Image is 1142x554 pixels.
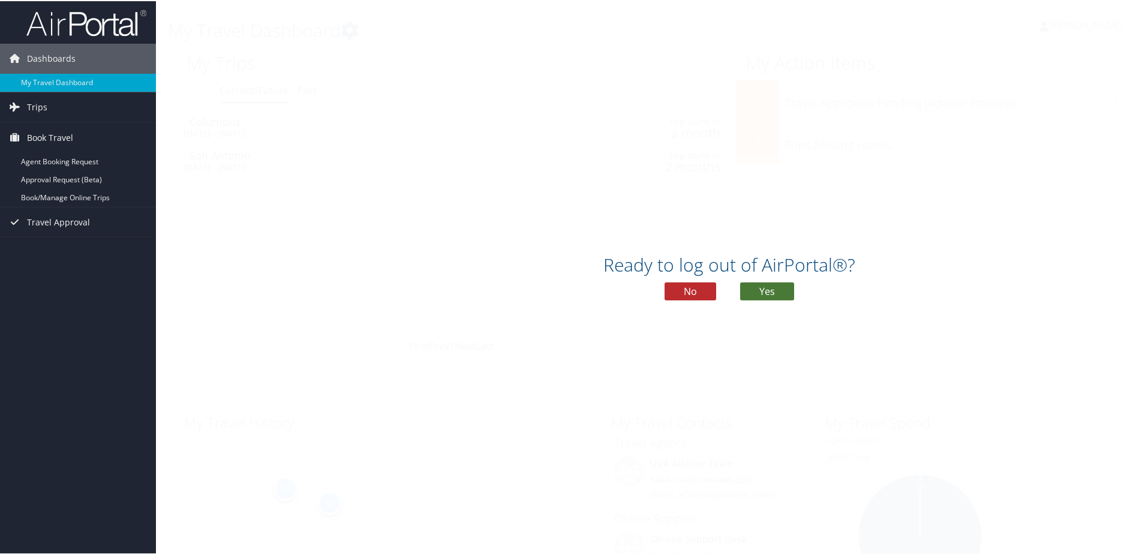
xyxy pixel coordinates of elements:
button: No [665,281,716,299]
button: Yes [740,281,794,299]
span: Travel Approval [27,206,90,236]
span: Dashboards [27,43,76,73]
span: Book Travel [27,122,73,152]
span: Trips [27,91,47,121]
img: airportal-logo.png [26,8,146,36]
